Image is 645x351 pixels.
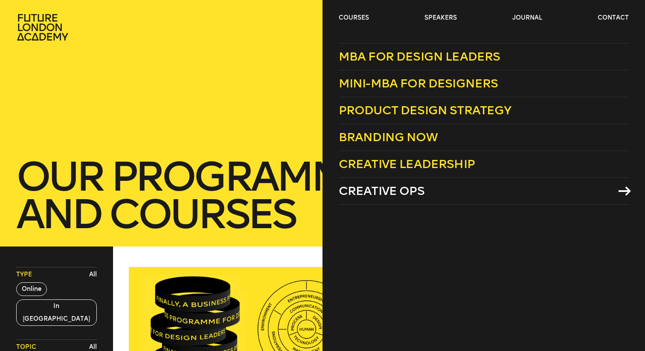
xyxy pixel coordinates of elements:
[339,70,629,97] a: Mini-MBA for Designers
[339,124,629,151] a: Branding Now
[339,97,629,124] a: Product Design Strategy
[339,14,369,22] a: courses
[339,43,629,70] a: MBA for Design Leaders
[339,49,500,64] span: MBA for Design Leaders
[339,76,498,90] span: Mini-MBA for Designers
[339,130,438,144] span: Branding Now
[598,14,629,22] a: contact
[512,14,542,22] a: journal
[424,14,457,22] a: speakers
[339,178,629,205] a: Creative Ops
[339,184,424,198] span: Creative Ops
[339,157,475,171] span: Creative Leadership
[339,151,629,178] a: Creative Leadership
[339,103,511,117] span: Product Design Strategy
